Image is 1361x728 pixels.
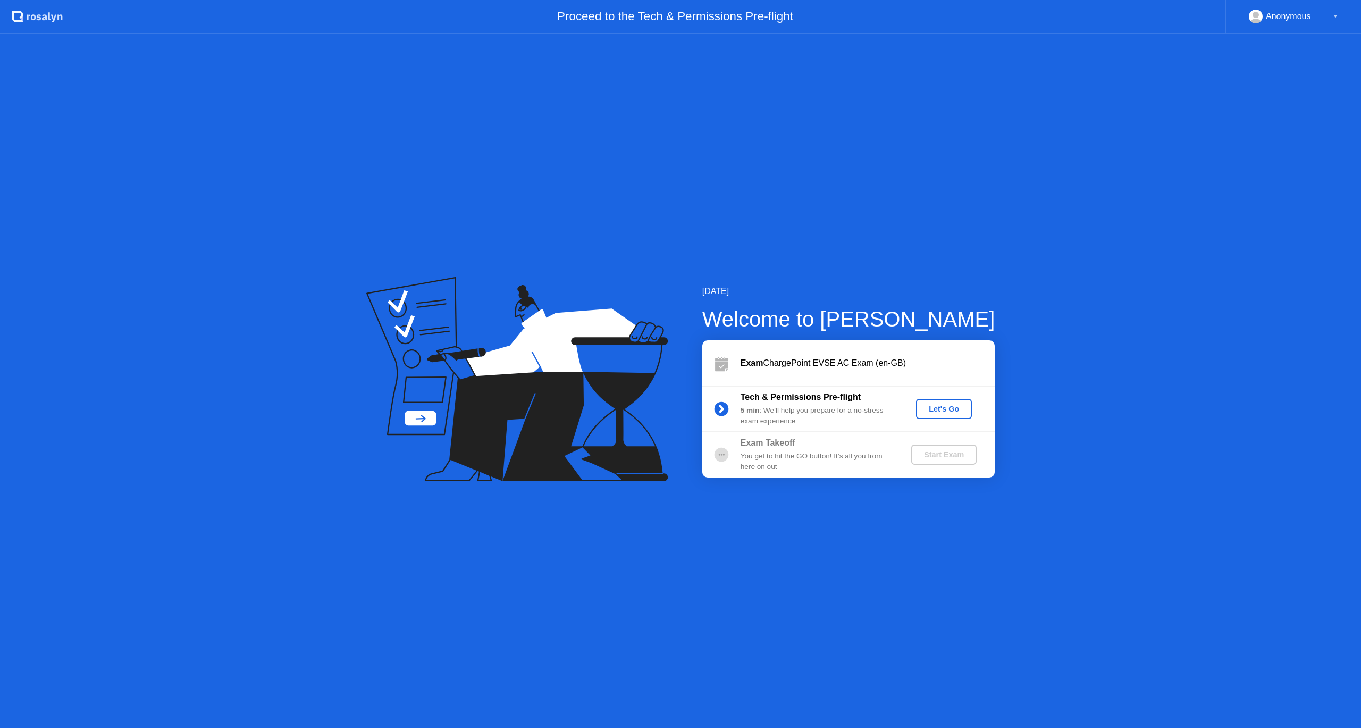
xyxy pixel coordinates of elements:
[741,438,795,447] b: Exam Takeoff
[916,399,972,419] button: Let's Go
[741,405,894,427] div: : We’ll help you prepare for a no-stress exam experience
[741,392,861,401] b: Tech & Permissions Pre-flight
[702,285,995,298] div: [DATE]
[702,303,995,335] div: Welcome to [PERSON_NAME]
[1333,10,1338,23] div: ▼
[741,451,894,473] div: You get to hit the GO button! It’s all you from here on out
[911,445,977,465] button: Start Exam
[915,450,972,459] div: Start Exam
[741,406,760,414] b: 5 min
[1266,10,1311,23] div: Anonymous
[741,357,995,370] div: ChargePoint EVSE AC Exam (en-GB)
[920,405,968,413] div: Let's Go
[741,358,763,367] b: Exam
